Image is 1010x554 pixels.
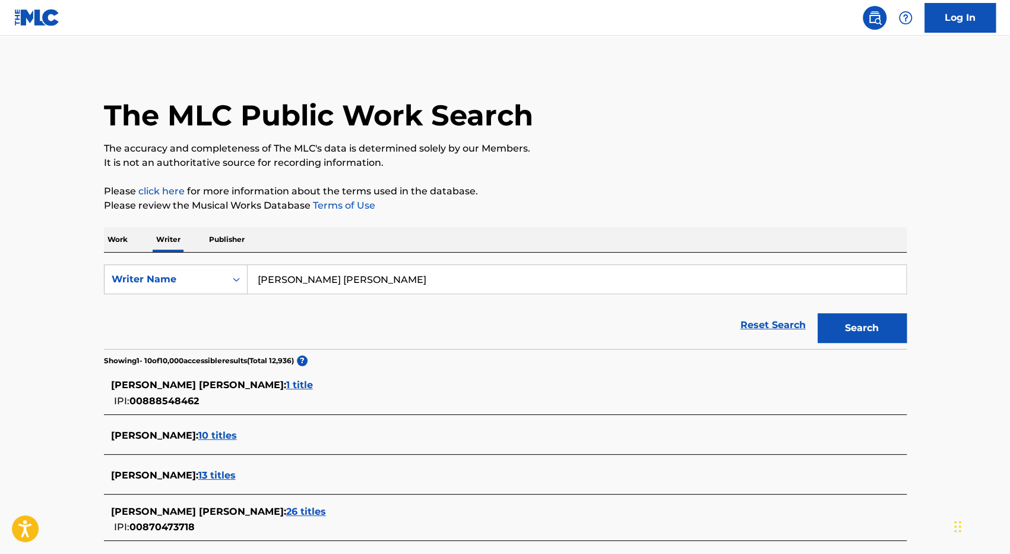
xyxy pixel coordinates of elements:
[104,265,907,349] form: Search Form
[112,272,219,287] div: Writer Name
[734,312,812,338] a: Reset Search
[104,141,907,156] p: The accuracy and completeness of The MLC's data is determined solely by our Members.
[111,379,286,391] span: [PERSON_NAME] [PERSON_NAME] :
[111,430,198,441] span: [PERSON_NAME] :
[898,11,913,25] img: help
[867,11,882,25] img: search
[14,9,60,26] img: MLC Logo
[198,430,237,441] span: 10 titles
[297,355,308,366] span: ?
[311,200,375,211] a: Terms of Use
[818,313,907,343] button: Search
[198,470,236,481] span: 13 titles
[104,97,533,133] h1: The MLC Public Work Search
[111,470,198,481] span: [PERSON_NAME] :
[104,227,131,252] p: Work
[129,395,199,407] span: 00888548462
[104,184,907,199] p: Please for more information about the terms used in the database.
[138,185,185,197] a: click here
[129,521,195,533] span: 00870473718
[104,156,907,170] p: It is not an authoritative source for recording information.
[104,355,294,366] p: Showing 1 - 10 of 10,000 accessible results (Total 12,936 )
[205,227,248,252] p: Publisher
[104,199,907,213] p: Please review the Musical Works Database
[111,506,286,517] span: [PERSON_NAME] [PERSON_NAME] :
[954,509,961,544] div: Drag
[894,6,917,30] div: Help
[924,3,996,33] a: Log In
[114,521,129,533] span: IPI:
[114,395,129,407] span: IPI:
[951,497,1010,554] iframe: Chat Widget
[286,506,326,517] span: 26 titles
[286,379,313,391] span: 1 title
[153,227,184,252] p: Writer
[863,6,886,30] a: Public Search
